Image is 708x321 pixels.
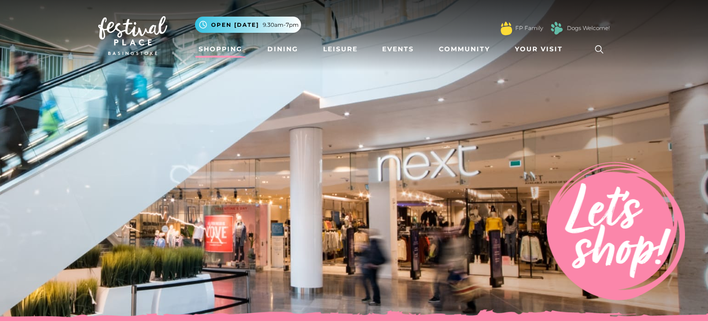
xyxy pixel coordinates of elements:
[264,41,302,58] a: Dining
[195,41,246,58] a: Shopping
[263,21,299,29] span: 9.30am-7pm
[567,24,610,32] a: Dogs Welcome!
[211,21,259,29] span: Open [DATE]
[511,41,571,58] a: Your Visit
[515,44,563,54] span: Your Visit
[195,17,301,33] button: Open [DATE] 9.30am-7pm
[98,16,167,55] img: Festival Place Logo
[515,24,543,32] a: FP Family
[319,41,361,58] a: Leisure
[378,41,418,58] a: Events
[435,41,494,58] a: Community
